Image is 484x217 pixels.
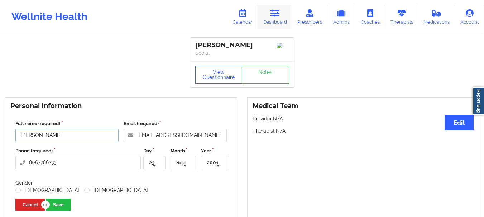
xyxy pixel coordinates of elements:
[171,147,196,154] label: Month
[253,115,474,122] p: Provider: N/A
[124,120,227,127] label: Email (required)
[176,160,186,165] div: Sep
[292,5,328,29] a: Prescribers
[15,187,79,193] label: [DEMOGRAPHIC_DATA]
[455,5,484,29] a: Account
[258,5,292,29] a: Dashboard
[355,5,385,29] a: Coaches
[227,5,258,29] a: Calendar
[445,115,474,130] button: Edit
[207,160,219,165] div: 2001
[473,87,484,115] a: Report Bug
[15,120,119,127] label: Full name (required)
[10,102,232,110] h3: Personal Information
[201,147,229,154] label: Year
[15,129,119,142] input: Full name
[195,41,289,49] div: [PERSON_NAME]
[15,156,141,169] input: Phone number
[84,187,148,193] label: [DEMOGRAPHIC_DATA]
[15,180,33,186] label: Gender
[143,147,165,154] label: Day
[418,5,455,29] a: Medications
[277,43,289,48] img: Image%2Fplaceholer-image.png
[385,5,418,29] a: Therapists
[195,49,289,56] p: Social
[327,5,355,29] a: Admins
[15,147,141,154] label: Phone (required)
[195,66,243,84] button: View Questionnaire
[124,129,227,142] input: Email address
[253,127,474,134] p: Therapist: N/A
[242,66,289,84] a: Notes
[253,102,474,110] h3: Medical Team
[46,199,71,211] button: Save
[15,199,45,211] button: Cancel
